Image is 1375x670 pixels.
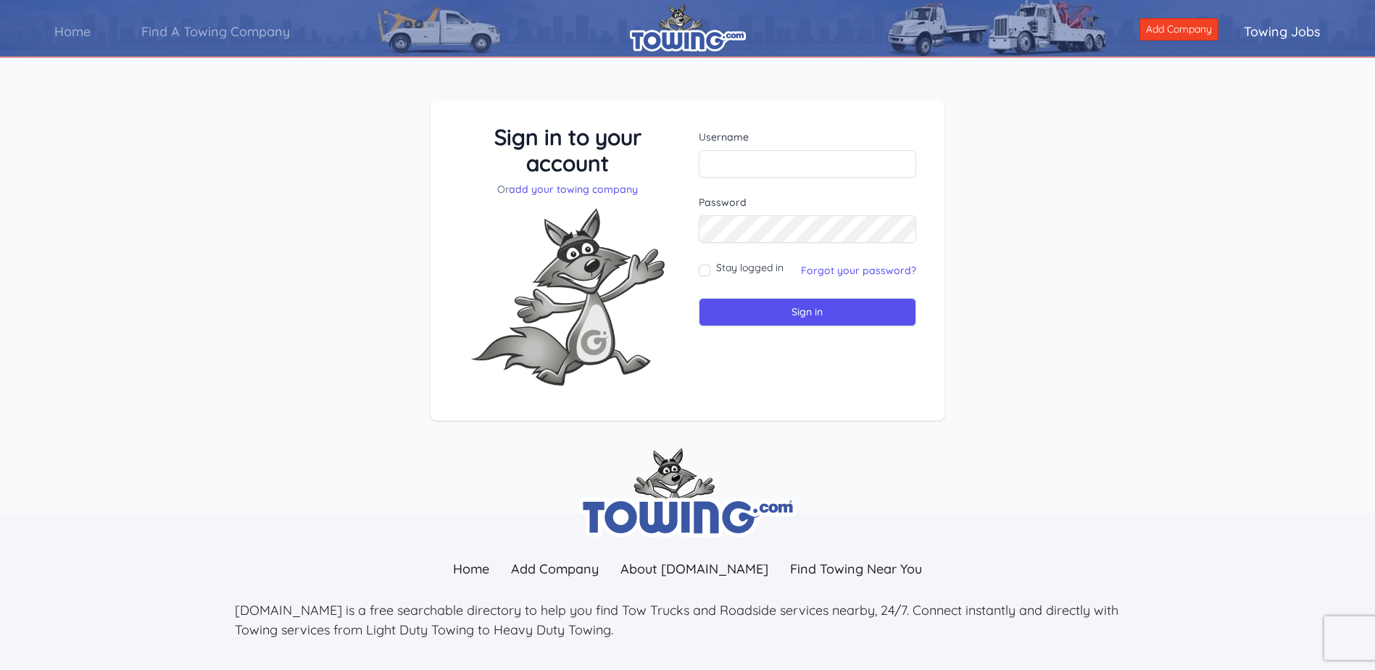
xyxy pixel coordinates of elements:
p: [DOMAIN_NAME] is a free searchable directory to help you find Tow Trucks and Roadside services ne... [235,600,1141,640]
a: Home [29,11,116,52]
h3: Sign in to your account [459,124,677,176]
a: Forgot your password? [801,264,916,277]
label: Stay logged in [716,260,784,275]
a: add your towing company [509,183,638,196]
a: Find A Towing Company [116,11,315,52]
a: Find Towing Near You [779,553,933,584]
a: Add Company [500,553,610,584]
label: Username [699,130,917,144]
a: Home [442,553,500,584]
a: Towing Jobs [1218,11,1346,52]
a: About [DOMAIN_NAME] [610,553,779,584]
input: Sign in [699,298,917,326]
img: Fox-Excited.png [459,197,676,397]
label: Password [699,195,917,210]
a: Add Company [1139,18,1218,41]
img: logo.png [630,4,746,51]
img: towing [579,448,797,537]
p: Or [459,182,677,197]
